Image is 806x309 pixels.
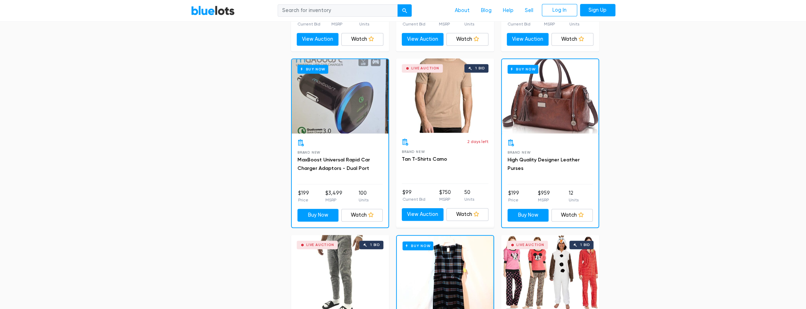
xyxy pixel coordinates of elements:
[508,189,519,204] li: $199
[278,4,398,17] input: Search for inventory
[464,21,474,27] p: Units
[331,21,348,27] p: MSRP
[508,197,519,203] p: Price
[569,189,579,204] li: 12
[402,208,444,221] a: View Auction
[439,21,451,27] p: MSRP
[402,196,425,202] p: Current Bid
[508,21,530,27] p: Current Bid
[544,21,556,27] p: MSRP
[508,157,580,171] a: High Quality Designer Leather Purses
[502,59,598,133] a: Buy Now
[292,59,388,133] a: Buy Now
[402,33,444,46] a: View Auction
[446,33,488,46] a: Watch
[569,197,579,203] p: Units
[516,243,544,247] div: Live Auction
[538,197,550,203] p: MSRP
[439,196,451,202] p: MSRP
[580,243,590,247] div: 1 bid
[538,189,550,204] li: $959
[297,21,320,27] p: Current Bid
[297,157,370,171] a: MaxBoost Universal Rapid Car Charger Adaptors - Dual Port
[359,197,369,203] p: Units
[298,197,309,203] p: Price
[297,150,320,154] span: Brand New
[446,208,488,221] a: Watch
[464,189,474,203] li: 50
[508,209,549,222] a: Buy Now
[359,189,369,204] li: 100
[297,65,328,74] h6: Buy Now
[402,189,425,203] li: $99
[475,67,485,70] div: 1 bid
[508,150,530,154] span: Brand New
[402,241,433,250] h6: Buy Now
[551,209,593,222] a: Watch
[439,189,451,203] li: $750
[519,4,539,17] a: Sell
[402,156,447,162] a: Tan T-Shirts Camo
[551,33,593,46] a: Watch
[497,4,519,17] a: Help
[297,33,339,46] a: View Auction
[467,138,488,145] p: 2 days left
[306,243,334,247] div: Live Auction
[396,58,494,133] a: Live Auction 1 bid
[475,4,497,17] a: Blog
[370,243,380,247] div: 1 bid
[464,196,474,202] p: Units
[569,21,579,27] p: Units
[580,4,615,17] a: Sign Up
[341,209,383,222] a: Watch
[325,197,342,203] p: MSRP
[341,33,383,46] a: Watch
[298,189,309,204] li: $199
[402,21,425,27] p: Current Bid
[411,67,439,70] div: Live Auction
[507,33,549,46] a: View Auction
[508,65,538,74] h6: Buy Now
[542,4,577,17] a: Log In
[297,209,339,222] a: Buy Now
[191,5,235,16] a: BlueLots
[325,189,342,204] li: $3,499
[359,21,369,27] p: Units
[402,150,425,154] span: Brand New
[449,4,475,17] a: About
